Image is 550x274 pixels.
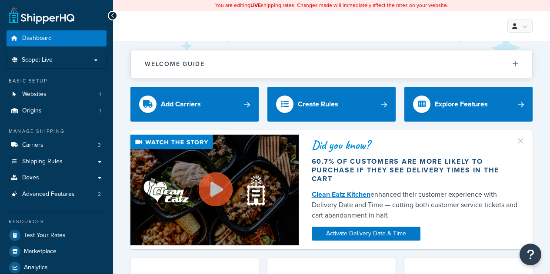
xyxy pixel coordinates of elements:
a: Explore Features [404,87,533,122]
a: Websites1 [7,86,107,102]
span: Dashboard [22,35,52,42]
a: Add Carriers [130,87,259,122]
div: Resources [7,218,107,225]
li: Websites [7,86,107,102]
div: Add Carriers [161,98,201,110]
a: Activate Delivery Date & Time [312,227,420,241]
a: Shipping Rules [7,154,107,170]
li: Carriers [7,137,107,153]
div: Manage Shipping [7,128,107,135]
div: enhanced their customer experience with Delivery Date and Time — cutting both customer service ti... [312,189,520,221]
span: 1 [99,107,101,115]
span: Scope: Live [22,56,53,64]
div: Explore Features [435,98,488,110]
span: Carriers [22,142,43,149]
div: Create Rules [298,98,338,110]
span: Boxes [22,174,39,182]
h2: Welcome Guide [145,61,205,67]
span: 3 [98,142,101,149]
span: Advanced Features [22,191,75,198]
span: 2 [98,191,101,198]
img: Video thumbnail [130,135,299,245]
button: Open Resource Center [520,244,541,265]
a: Origins1 [7,103,107,119]
a: Clean Eatz Kitchen [312,189,370,199]
span: Marketplace [24,248,57,255]
a: Create Rules [267,87,396,122]
a: Carriers3 [7,137,107,153]
span: Shipping Rules [22,158,63,165]
a: Dashboard [7,30,107,46]
span: Origins [22,107,42,115]
a: Advanced Features2 [7,186,107,202]
div: Basic Setup [7,77,107,85]
span: Websites [22,91,47,98]
span: 1 [99,91,101,98]
div: Did you know? [312,139,520,151]
span: Analytics [24,264,48,271]
a: Test Your Rates [7,228,107,243]
div: 60.7% of customers are more likely to purchase if they see delivery times in the cart [312,157,520,183]
a: Boxes [7,170,107,186]
button: Welcome Guide [131,50,532,78]
li: Advanced Features [7,186,107,202]
a: Marketplace [7,244,107,259]
li: Origins [7,103,107,119]
b: LIVE [250,1,261,9]
span: Test Your Rates [24,232,66,239]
